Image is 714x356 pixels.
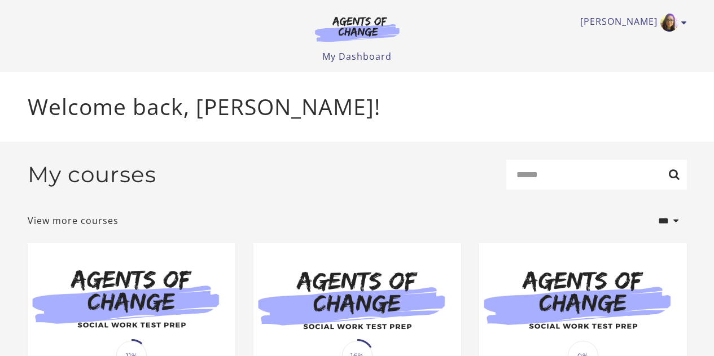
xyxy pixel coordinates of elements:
h2: My courses [28,161,156,188]
img: Agents of Change Logo [303,16,411,42]
a: My Dashboard [322,50,392,63]
a: Toggle menu [580,14,681,32]
p: Welcome back, [PERSON_NAME]! [28,90,687,124]
a: View more courses [28,214,119,227]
